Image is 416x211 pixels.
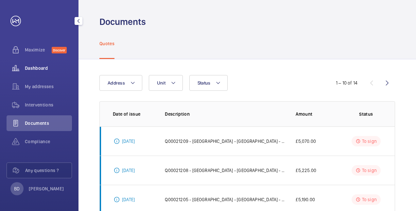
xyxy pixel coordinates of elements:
p: To sign [362,196,377,203]
p: [DATE] [122,167,135,174]
p: To sign [362,138,377,144]
span: Unit [157,80,165,86]
p: Quotes [99,40,114,47]
h1: Documents [99,16,146,28]
button: Status [189,75,228,91]
p: Q00021208 - [GEOGRAPHIC_DATA] - [GEOGRAPHIC_DATA] - HW17 - Various Insurance Items [165,167,285,174]
span: My addresses [25,83,72,90]
button: Address [99,75,142,91]
p: £5,190.00 [296,196,315,203]
p: Description [165,111,285,117]
p: £5,070.00 [296,138,316,144]
p: Status [351,111,382,117]
span: Documents [25,120,72,126]
span: Any questions ? [25,167,72,174]
span: Discover [52,47,67,53]
p: BD [14,185,20,192]
p: [DATE] [122,138,135,144]
span: Maximize [25,47,52,53]
p: To sign [362,167,377,174]
span: Status [198,80,211,86]
span: Interventions [25,102,72,108]
p: Amount [296,111,340,117]
p: [PERSON_NAME] [29,185,64,192]
p: £5,225.00 [296,167,316,174]
p: Date of issue [113,111,154,117]
p: Q00021209 - [GEOGRAPHIC_DATA] - [GEOGRAPHIC_DATA] - Lift HW14 - Various Insurance Items [165,138,285,144]
p: [DATE] [122,196,135,203]
span: Dashboard [25,65,72,71]
p: Q00021205 - [GEOGRAPHIC_DATA] - [GEOGRAPHIC_DATA] - HW12 - Various Insurance Items [165,196,285,203]
span: Address [108,80,125,86]
button: Unit [149,75,183,91]
span: Compliance [25,138,72,145]
div: 1 – 10 of 14 [336,80,357,86]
